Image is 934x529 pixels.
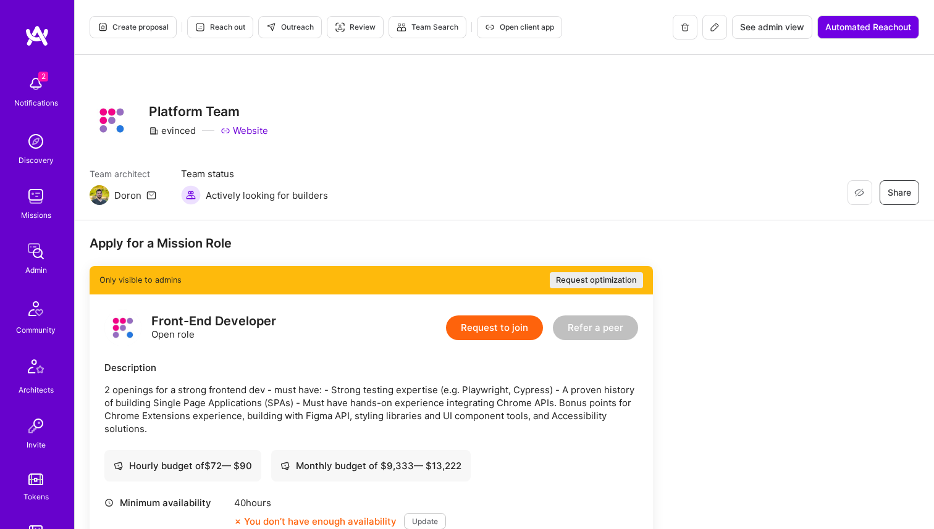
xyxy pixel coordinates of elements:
[90,266,653,294] div: Only visible to admins
[23,239,48,264] img: admin teamwork
[146,190,156,200] i: icon Mail
[732,15,812,39] button: See admin view
[23,129,48,154] img: discovery
[446,315,543,340] button: Request to join
[880,180,919,205] button: Share
[825,21,911,33] span: Automated Reachout
[477,16,562,38] button: Open client app
[90,167,156,180] span: Team architect
[187,16,253,38] button: Reach out
[19,154,54,167] div: Discovery
[181,185,201,205] img: Actively looking for builders
[234,496,446,509] div: 40 hours
[104,496,228,509] div: Minimum availability
[740,21,804,33] span: See admin view
[151,315,276,341] div: Open role
[114,459,252,472] div: Hourly budget of $ 72 — $ 90
[19,383,54,396] div: Architects
[550,272,643,288] button: Request optimization
[90,98,134,143] img: Company Logo
[335,22,345,32] i: icon Targeter
[25,264,47,277] div: Admin
[27,438,46,451] div: Invite
[114,461,123,470] i: icon Cash
[104,383,638,435] p: 2 openings for a strong frontend dev - must have: - Strong testing expertise (e.g. Playwright, Cy...
[21,294,51,323] img: Community
[90,185,109,205] img: Team Architect
[23,184,48,209] img: teamwork
[38,72,48,81] span: 2
[280,459,461,472] div: Monthly budget of $ 9,333 — $ 13,222
[23,72,48,96] img: bell
[149,104,268,119] h3: Platform Team
[90,235,653,251] div: Apply for a Mission Role
[114,189,141,202] div: Doron
[98,22,169,33] span: Create proposal
[149,124,196,137] div: evinced
[104,361,638,374] div: Description
[21,354,51,383] img: Architects
[104,309,141,346] img: logo
[397,22,458,33] span: Team Search
[280,461,290,470] i: icon Cash
[266,22,314,33] span: Outreach
[104,498,114,507] i: icon Clock
[258,16,322,38] button: Outreach
[335,22,376,33] span: Review
[28,473,43,485] img: tokens
[234,518,242,525] i: icon CloseOrange
[854,188,864,198] i: icon EyeClosed
[221,124,268,137] a: Website
[23,490,49,503] div: Tokens
[98,22,107,32] i: icon Proposal
[90,16,177,38] button: Create proposal
[151,315,276,328] div: Front-End Developer
[888,186,911,199] span: Share
[149,126,159,136] i: icon CompanyGray
[206,189,328,202] span: Actively looking for builders
[485,22,554,33] span: Open client app
[16,323,56,336] div: Community
[234,515,397,528] div: You don’t have enough availability
[817,15,919,39] button: Automated Reachout
[14,96,58,109] div: Notifications
[23,414,48,438] img: Invite
[389,16,466,38] button: Team Search
[181,167,328,180] span: Team status
[327,16,384,38] button: Review
[21,209,51,222] div: Missions
[195,22,245,33] span: Reach out
[25,25,49,47] img: logo
[553,315,638,340] button: Refer a peer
